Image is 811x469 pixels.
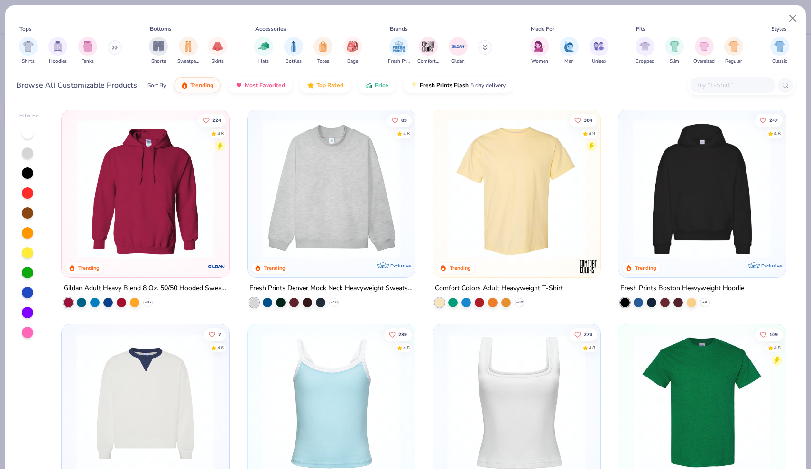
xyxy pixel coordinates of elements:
[83,41,93,52] img: Tanks Image
[403,130,409,137] div: 4.8
[696,80,769,91] input: Try "T-Shirt"
[531,25,554,33] div: Made For
[183,41,194,52] img: Sweatpants Image
[417,37,439,65] div: filter for Comfort Colors
[405,120,554,258] img: a90f7c54-8796-4cb2-9d6e-4e9644cfe0fe
[307,82,314,89] img: TopRated.gif
[531,58,548,65] span: Women
[417,58,439,65] span: Comfort Colors
[534,41,545,52] img: Women Image
[388,37,410,65] button: filter button
[249,283,413,294] div: Fresh Prints Denver Mock Neck Heavyweight Sweatshirt
[78,37,97,65] div: filter for Tanks
[313,37,332,65] div: filter for Totes
[255,25,286,33] div: Accessories
[570,113,597,127] button: Like
[390,25,408,33] div: Brands
[421,39,435,54] img: Comfort Colors Image
[317,58,329,65] span: Totes
[388,58,410,65] span: Fresh Prints
[771,25,787,33] div: Styles
[284,37,303,65] button: filter button
[212,58,224,65] span: Skirts
[174,77,221,93] button: Trending
[258,41,269,52] img: Hats Image
[693,58,715,65] span: Oversized
[693,37,715,65] div: filter for Oversized
[702,300,707,305] span: + 9
[177,37,199,65] div: filter for Sweatpants
[218,332,221,337] span: 7
[300,77,350,93] button: Top Rated
[145,300,152,305] span: + 37
[584,332,592,337] span: 274
[212,118,221,122] span: 224
[769,332,778,337] span: 109
[48,37,67,65] div: filter for Hoodies
[147,81,166,90] div: Sort By
[564,41,574,52] img: Men Image
[316,82,343,89] span: Top Rated
[639,41,650,52] img: Cropped Image
[693,37,715,65] button: filter button
[149,37,168,65] div: filter for Shorts
[755,328,783,341] button: Like
[64,283,227,294] div: Gildan Adult Heavy Blend 8 Oz. 50/50 Hooded Sweatshirt
[208,37,227,65] div: filter for Skirts
[23,41,34,52] img: Shirts Image
[755,113,783,127] button: Like
[628,120,776,258] img: 91acfc32-fd48-4d6b-bdad-a4c1a30ac3fc
[22,58,35,65] span: Shirts
[530,37,549,65] div: filter for Women
[784,9,802,28] button: Close
[318,41,328,52] img: Totes Image
[228,77,292,93] button: Most Favorited
[579,257,598,276] img: Comfort Colors logo
[257,120,405,258] img: f5d85501-0dbb-4ee4-b115-c08fa3845d83
[420,82,469,89] span: Fresh Prints Flash
[208,37,227,65] button: filter button
[19,25,32,33] div: Tops
[728,41,739,52] img: Regular Image
[774,41,785,52] img: Classic Image
[177,37,199,65] button: filter button
[390,263,411,269] span: Exclusive
[636,37,654,65] button: filter button
[410,82,418,89] img: flash.gif
[636,37,654,65] div: filter for Cropped
[530,37,549,65] button: filter button
[153,41,164,52] img: Shorts Image
[358,77,396,93] button: Price
[151,58,166,65] span: Shorts
[375,82,388,89] span: Price
[212,41,223,52] img: Skirts Image
[313,37,332,65] button: filter button
[78,37,97,65] button: filter button
[669,41,680,52] img: Slim Image
[343,37,362,65] div: filter for Bags
[769,118,778,122] span: 247
[620,283,744,294] div: Fresh Prints Boston Heavyweight Hoodie
[19,112,38,120] div: Filter By
[48,37,67,65] button: filter button
[584,118,592,122] span: 304
[774,345,781,352] div: 4.8
[665,37,684,65] button: filter button
[451,39,465,54] img: Gildan Image
[181,82,188,89] img: trending.gif
[288,41,299,52] img: Bottles Image
[392,39,406,54] img: Fresh Prints Image
[770,37,789,65] div: filter for Classic
[190,82,213,89] span: Trending
[204,328,226,341] button: Like
[670,58,679,65] span: Slim
[198,113,226,127] button: Like
[636,58,654,65] span: Cropped
[254,37,273,65] div: filter for Hats
[71,120,220,258] img: 01756b78-01f6-4cc6-8d8a-3c30c1a0c8ac
[570,328,597,341] button: Like
[593,41,604,52] img: Unisex Image
[284,37,303,65] div: filter for Bottles
[347,41,358,52] img: Bags Image
[388,37,410,65] div: filter for Fresh Prints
